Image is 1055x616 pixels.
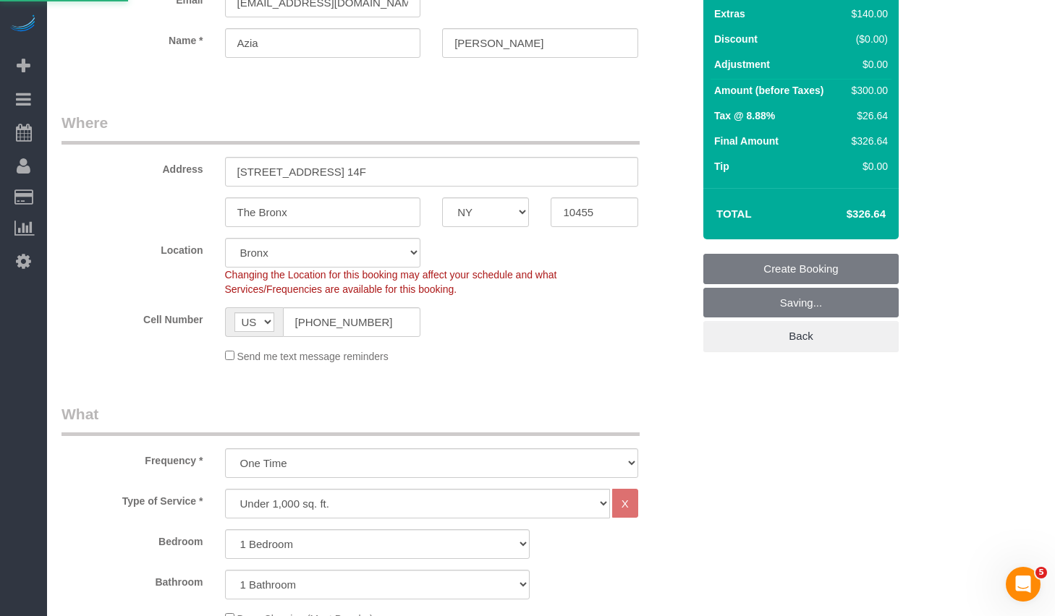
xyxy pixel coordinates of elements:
div: $326.64 [846,134,888,148]
div: $300.00 [846,83,888,98]
div: $26.64 [846,108,888,123]
input: First Name [225,28,421,58]
input: Zip Code [551,197,637,227]
label: Name * [51,28,214,48]
legend: Where [62,112,640,145]
label: Tax @ 8.88% [714,108,775,123]
label: Frequency * [51,448,214,468]
div: $0.00 [846,159,888,174]
iframe: Intercom live chat [1006,567,1041,602]
label: Tip [714,159,729,174]
label: Location [51,238,214,257]
label: Final Amount [714,134,779,148]
label: Extras [714,7,745,21]
div: $0.00 [846,57,888,72]
label: Bathroom [51,570,214,589]
label: Address [51,157,214,176]
span: Changing the Location for this booking may affect your schedule and what Services/Frequencies are... [225,269,557,295]
div: ($0.00) [846,32,888,46]
a: Back [703,321,899,351]
span: 5 [1035,567,1047,578]
input: Cell Number [283,307,421,337]
div: $140.00 [846,7,888,21]
h4: $326.64 [803,208,886,221]
strong: Total [716,208,752,220]
label: Type of Service * [51,489,214,508]
input: Last Name [442,28,638,58]
legend: What [62,403,640,436]
label: Adjustment [714,57,770,72]
span: Send me text message reminders [237,351,388,362]
label: Discount [714,32,758,46]
label: Bedroom [51,529,214,549]
input: City [225,197,421,227]
label: Cell Number [51,307,214,327]
img: Automaid Logo [9,14,38,35]
label: Amount (before Taxes) [714,83,823,98]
